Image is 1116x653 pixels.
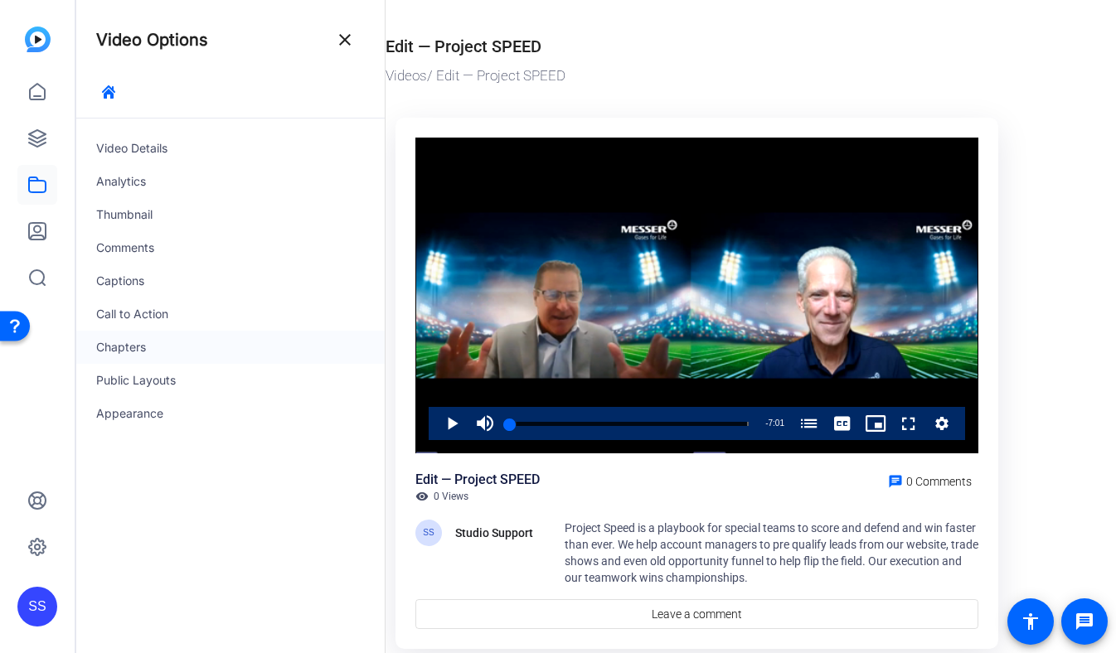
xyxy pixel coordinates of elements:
span: Project Speed is a playbook for special teams to score and defend and win faster than ever. We he... [565,521,978,584]
div: SS [415,520,442,546]
div: Chapters [76,331,385,364]
div: Public Layouts [76,364,385,397]
button: Play [435,407,468,440]
span: 0 Comments [906,475,972,488]
mat-icon: message [1075,612,1094,631]
span: Leave a comment [652,606,742,623]
a: Leave a comment [415,599,978,629]
span: 7:01 [769,418,784,428]
div: Thumbnail [76,198,385,231]
span: 0 Views [434,490,468,503]
a: Videos [386,67,427,84]
span: - [765,418,768,428]
div: Studio Support [455,523,538,543]
mat-icon: visibility [415,490,429,503]
a: 0 Comments [881,470,978,490]
button: Captions [826,407,859,440]
button: Picture-in-Picture [859,407,892,440]
button: Mute [468,407,502,440]
div: Progress Bar [510,422,749,426]
div: Call to Action [76,297,385,331]
div: Captions [76,264,385,297]
img: blue-gradient.svg [25,27,51,52]
div: Video Player [415,138,978,454]
div: SS [17,587,57,626]
div: Analytics [76,165,385,198]
div: Appearance [76,397,385,430]
mat-icon: chat [888,474,903,489]
div: / Edit — Project SPEED [386,65,1000,87]
button: Fullscreen [892,407,925,440]
div: Video Details [76,132,385,165]
div: Edit — Project SPEED [386,34,541,59]
h4: Video Options [96,30,208,50]
mat-icon: accessibility [1021,612,1041,631]
mat-icon: close [335,30,355,50]
div: Comments [76,231,385,264]
button: Chapters [793,407,826,440]
div: Edit — Project SPEED [415,470,540,490]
